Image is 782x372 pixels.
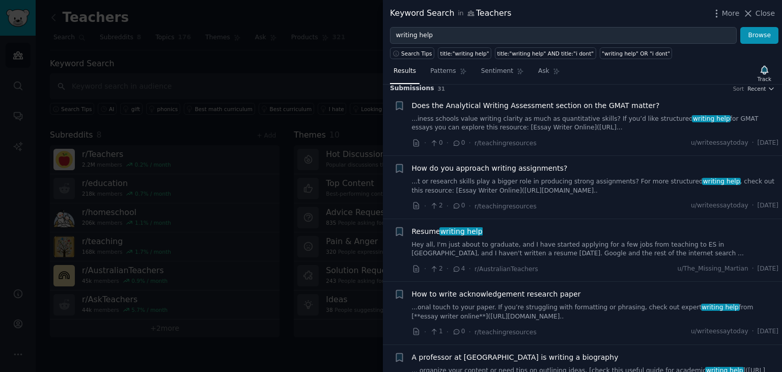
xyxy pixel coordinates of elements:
span: 0 [430,139,442,148]
a: How do you approach writing assignments? [412,163,568,174]
a: Does the Analytical Writing Assessment section on the GMAT matter? [412,100,660,111]
span: u/writeessaytoday [691,327,748,336]
div: Track [758,75,771,83]
a: ...onal touch to your paper. If you’re struggling with formatting or phrasing, check out expertwr... [412,303,779,321]
span: Patterns [430,67,456,76]
span: Recent [747,85,766,92]
span: · [752,327,754,336]
button: Search Tips [390,47,434,59]
input: Try a keyword related to your business [390,27,737,44]
button: Close [743,8,775,19]
a: A professor at [GEOGRAPHIC_DATA] is writing a biography [412,352,619,363]
span: r/AustralianTeachers [474,265,538,273]
span: writing help [692,115,731,122]
span: · [424,138,426,148]
div: title:"writing help" AND title:"i dont" [497,50,594,57]
span: · [424,327,426,337]
span: [DATE] [758,139,778,148]
span: · [469,201,471,211]
a: Patterns [427,63,470,84]
span: 4 [452,264,465,274]
span: 0 [452,201,465,210]
span: · [446,201,449,211]
span: u/The_Missing_Martian [677,264,748,274]
span: Results [394,67,416,76]
span: r/teachingresources [474,203,537,210]
span: · [446,327,449,337]
a: title:"writing help" [438,47,491,59]
span: Ask [538,67,549,76]
a: Resumewriting help [412,226,483,237]
span: More [722,8,740,19]
a: ...t or research skills play a bigger role in producing strong assignments? For more structuredwr... [412,177,779,195]
button: Track [754,63,775,84]
span: writing help [701,304,740,311]
span: [DATE] [758,327,778,336]
button: Browse [740,27,778,44]
button: Recent [747,85,775,92]
div: Keyword Search Teachers [390,7,511,20]
span: writing help [439,227,483,235]
span: 2 [430,264,442,274]
a: title:"writing help" AND title:"i dont" [495,47,596,59]
span: · [469,263,471,274]
span: 0 [452,327,465,336]
a: Ask [535,63,564,84]
span: · [446,263,449,274]
span: · [446,138,449,148]
span: in [458,9,463,18]
span: Submission s [390,84,434,93]
span: · [752,139,754,148]
span: 2 [430,201,442,210]
span: Sentiment [481,67,513,76]
span: · [752,201,754,210]
span: · [469,138,471,148]
span: u/writeessaytoday [691,201,748,210]
span: · [469,327,471,337]
span: [DATE] [758,201,778,210]
a: Sentiment [478,63,527,84]
a: ...iness schools value writing clarity as much as quantitative skills? If you’d like structuredwr... [412,115,779,132]
span: · [424,201,426,211]
span: 1 [430,327,442,336]
a: Hey all, I'm just about to graduate, and I have started applying for a few jobs from teaching to ... [412,241,779,258]
span: Resume [412,226,483,237]
a: How to write acknowledgement research paper [412,289,581,300]
span: r/teachingresources [474,140,537,147]
span: r/teachingresources [474,329,537,336]
span: u/writeessaytoday [691,139,748,148]
div: "writing help" OR "i dont" [602,50,670,57]
button: More [711,8,740,19]
div: Sort [733,85,744,92]
span: 0 [452,139,465,148]
span: [DATE] [758,264,778,274]
span: writing help [702,178,741,185]
span: Close [756,8,775,19]
span: 31 [438,86,445,92]
span: Search Tips [401,50,432,57]
span: · [424,263,426,274]
a: "writing help" OR "i dont" [600,47,673,59]
span: · [752,264,754,274]
div: title:"writing help" [440,50,489,57]
a: Results [390,63,420,84]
